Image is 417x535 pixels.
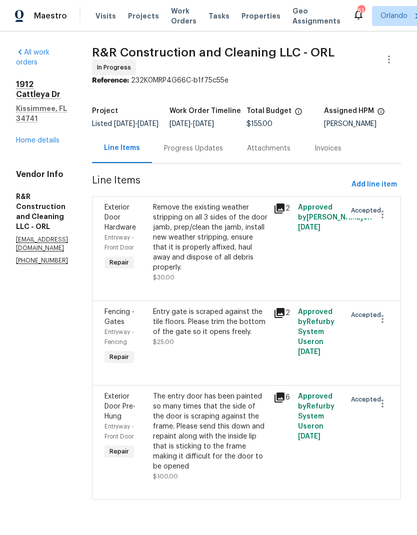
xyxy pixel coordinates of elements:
span: Fencing - Gates [104,308,134,325]
a: Home details [16,137,59,144]
span: Work Orders [171,6,196,26]
span: - [169,120,214,127]
span: Orlando [380,11,407,21]
span: Approved by Refurby System User on [298,308,334,355]
span: In Progress [97,62,135,72]
h4: Vendor Info [16,169,68,179]
span: Entryway - Fencing [104,329,134,345]
div: 232K0MRP4G66C-b1f75c55e [92,75,401,85]
span: - [114,120,158,127]
span: [DATE] [114,120,135,127]
span: $25.00 [153,339,174,345]
div: 51 [357,6,364,16]
h5: R&R Construction and Cleaning LLC - ORL [16,191,68,231]
b: Reference: [92,77,129,84]
span: Accepted [351,394,385,404]
div: Attachments [247,143,290,153]
span: [DATE] [169,120,190,127]
span: Repair [105,446,133,456]
h5: Work Order Timeline [169,107,241,114]
span: $155.00 [246,120,272,127]
span: Approved by Refurby System User on [298,393,334,440]
span: Properties [241,11,280,21]
span: Maestro [34,11,67,21]
span: Geo Assignments [292,6,340,26]
span: Visits [95,11,116,21]
div: Entry gate is scraped against the tile floors. Please trim the bottom of the gate so it opens fre... [153,307,268,337]
div: Invoices [314,143,341,153]
span: [DATE] [298,224,320,231]
h5: Project [92,107,118,114]
span: Accepted [351,310,385,320]
span: Line Items [92,175,347,194]
span: Approved by [PERSON_NAME] on [298,204,372,231]
span: Tasks [208,12,229,19]
span: [DATE] [298,348,320,355]
h5: Assigned HPM [324,107,374,114]
span: $30.00 [153,274,174,280]
span: R&R Construction and Cleaning LLC - ORL [92,46,334,58]
span: Add line item [351,178,397,191]
span: Accepted [351,205,385,215]
span: Entryway - Front Door [104,423,134,439]
div: The entry door has been painted so many times that the side of the door is scraping against the f... [153,391,268,471]
button: Add line item [347,175,401,194]
div: Remove the existing weather stripping on all 3 sides of the door jamb, prep/clean the jamb, insta... [153,202,268,272]
span: The total cost of line items that have been proposed by Opendoor. This sum includes line items th... [294,107,302,120]
span: $100.00 [153,473,178,479]
span: [DATE] [298,433,320,440]
span: Entryway - Front Door [104,234,134,250]
div: 2 [273,202,291,214]
a: All work orders [16,49,49,66]
span: The hpm assigned to this work order. [377,107,385,120]
div: [PERSON_NAME] [324,120,401,127]
div: Progress Updates [164,143,223,153]
span: Repair [105,257,133,267]
div: Line Items [104,143,140,153]
div: 2 [273,307,291,319]
span: Repair [105,352,133,362]
div: 6 [273,391,291,403]
span: [DATE] [193,120,214,127]
h5: Total Budget [246,107,291,114]
span: Exterior Door Hardware [104,204,136,231]
span: Exterior Door Pre-Hung [104,393,135,420]
span: [DATE] [137,120,158,127]
span: Listed [92,120,158,127]
span: Projects [128,11,159,21]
